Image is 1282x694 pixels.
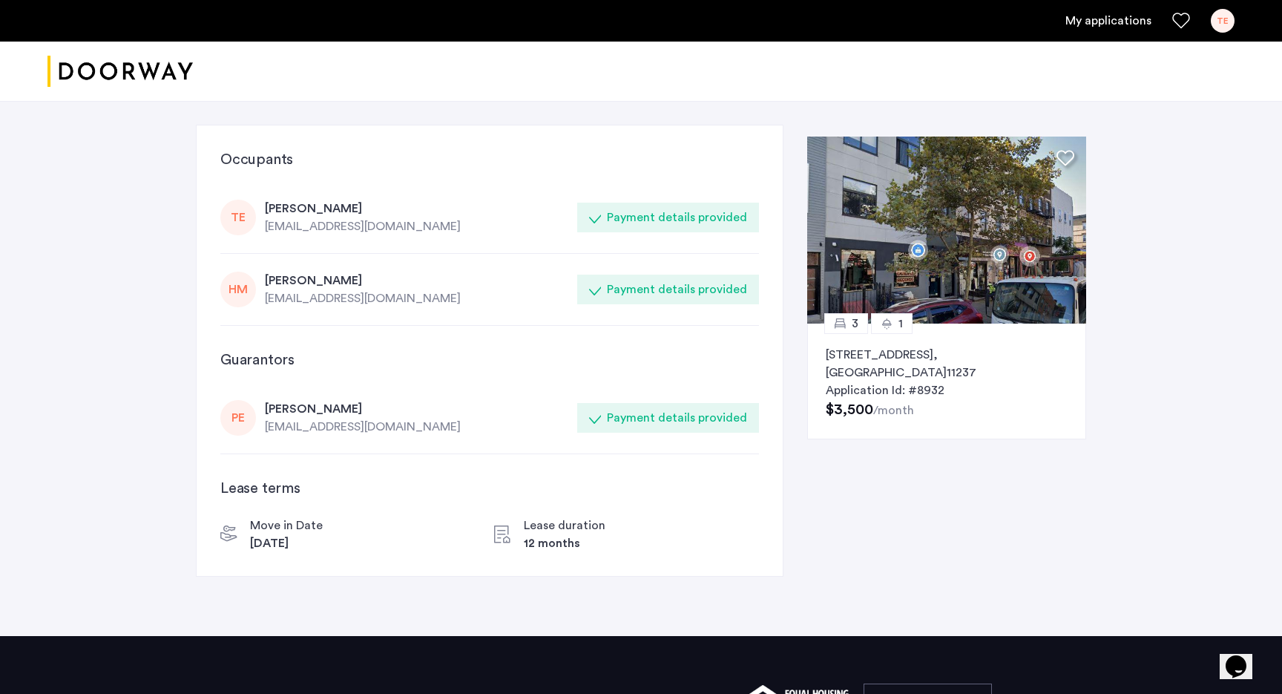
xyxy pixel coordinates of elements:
[898,315,903,333] span: 1
[47,44,193,99] a: Cazamio logo
[1211,9,1235,33] div: TE
[220,400,256,436] div: PE
[807,137,1086,324] img: 2012_638590814834277066.jpeg
[220,478,759,499] h3: Lease terms
[607,409,747,427] div: Payment details provided
[250,534,323,552] div: [DATE]
[47,44,193,99] img: logo
[265,289,568,307] div: [EMAIL_ADDRESS][DOMAIN_NAME]
[265,200,568,217] div: [PERSON_NAME]
[265,217,568,235] div: [EMAIL_ADDRESS][DOMAIN_NAME]
[826,402,873,417] span: $3,500
[807,324,1086,439] a: 31[STREET_ADDRESS], [GEOGRAPHIC_DATA]11237Application Id: #8932
[220,149,759,170] h3: Occupants
[265,400,568,418] div: [PERSON_NAME]
[1220,635,1267,679] iframe: chat widget
[265,418,568,436] div: [EMAIL_ADDRESS][DOMAIN_NAME]
[220,272,256,307] div: HM
[220,200,256,235] div: TE
[607,281,747,298] div: Payment details provided
[524,517,605,534] div: Lease duration
[826,384,944,396] span: Application Id: #8932
[250,517,323,534] div: Move in Date
[826,346,1068,382] p: [STREET_ADDRESS] 11237
[607,209,747,226] div: Payment details provided
[852,315,858,333] span: 3
[265,272,568,289] div: [PERSON_NAME]
[1065,12,1151,30] a: My application
[220,350,759,370] h3: Guarantors
[1172,12,1190,30] a: Favorites
[524,534,605,552] div: 12 months
[873,405,914,416] sub: /month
